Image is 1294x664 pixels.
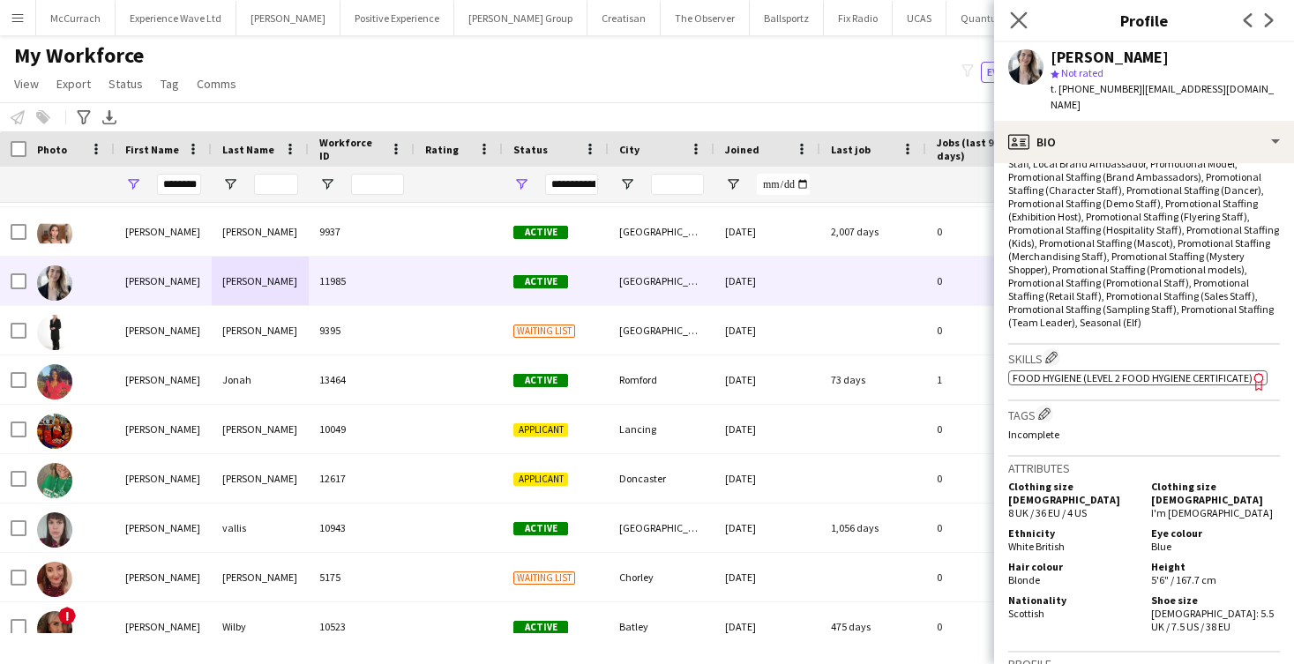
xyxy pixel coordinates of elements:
[946,1,1021,35] button: Quantum
[212,207,309,256] div: [PERSON_NAME]
[197,76,236,92] span: Comms
[254,174,298,195] input: Last Name Filter Input
[14,76,39,92] span: View
[309,207,415,256] div: 9937
[115,454,212,503] div: [PERSON_NAME]
[36,1,116,35] button: McCurrach
[926,504,1041,552] div: 0
[101,72,150,95] a: Status
[157,174,201,195] input: First Name Filter Input
[609,405,714,453] div: Lancing
[994,9,1294,32] h3: Profile
[212,355,309,404] div: Jonah
[115,602,212,651] div: [PERSON_NAME]
[820,504,926,552] div: 1,056 days
[212,454,309,503] div: [PERSON_NAME]
[1151,573,1216,586] span: 5'6" / 167.7 cm
[309,405,415,453] div: 10049
[1051,82,1142,95] span: t. [PHONE_NUMBER]
[309,257,415,305] div: 11985
[116,1,236,35] button: Experience Wave Ltd
[926,257,1041,305] div: 0
[1013,371,1253,384] span: Food Hygiene (Level 2 Food Hygiene Certificate)
[309,553,415,601] div: 5175
[212,306,309,354] div: [PERSON_NAME]
[1008,480,1137,506] h5: Clothing size [DEMOGRAPHIC_DATA]
[661,1,750,35] button: The Observer
[820,355,926,404] div: 73 days
[309,602,415,651] div: 10523
[609,355,714,404] div: Romford
[37,143,67,156] span: Photo
[309,355,415,404] div: 13464
[820,602,926,651] div: 475 days
[309,454,415,503] div: 12617
[37,562,72,597] img: Jennifer Whiffen
[161,76,179,92] span: Tag
[513,176,529,192] button: Open Filter Menu
[14,42,144,69] span: My Workforce
[115,306,212,354] div: [PERSON_NAME]
[926,602,1041,651] div: 0
[587,1,661,35] button: Creatisan
[1151,480,1280,506] h5: Clothing size [DEMOGRAPHIC_DATA]
[190,72,243,95] a: Comms
[513,275,568,288] span: Active
[714,454,820,503] div: [DATE]
[212,504,309,552] div: vallis
[309,306,415,354] div: 9395
[714,207,820,256] div: [DATE]
[212,405,309,453] div: [PERSON_NAME]
[513,473,568,486] span: Applicant
[1061,66,1103,79] span: Not rated
[513,374,568,387] span: Active
[714,504,820,552] div: [DATE]
[1008,573,1040,586] span: Blonde
[824,1,893,35] button: Fix Radio
[757,174,810,195] input: Joined Filter Input
[1008,526,1137,540] h5: Ethnicity
[37,611,72,646] img: Jennifer Wilby
[73,107,94,128] app-action-btn: Advanced filters
[454,1,587,35] button: [PERSON_NAME] Group
[115,207,212,256] div: [PERSON_NAME]
[926,454,1041,503] div: 0
[651,174,704,195] input: City Filter Input
[619,176,635,192] button: Open Filter Menu
[513,571,575,585] span: Waiting list
[1051,82,1274,111] span: | [EMAIL_ADDRESS][DOMAIN_NAME]
[99,107,120,128] app-action-btn: Export XLSX
[319,136,383,162] span: Workforce ID
[222,143,274,156] span: Last Name
[37,216,72,251] img: Jennifer Domingo
[108,76,143,92] span: Status
[820,207,926,256] div: 2,007 days
[750,1,824,35] button: Ballsportz
[714,553,820,601] div: [DATE]
[1151,593,1280,607] h5: Shoe size
[212,257,309,305] div: [PERSON_NAME]
[56,76,91,92] span: Export
[619,143,640,156] span: City
[725,176,741,192] button: Open Filter Menu
[1008,560,1137,573] h5: Hair colour
[981,62,1069,83] button: Everyone4,581
[222,176,238,192] button: Open Filter Menu
[1008,428,1280,441] p: Incomplete
[714,257,820,305] div: [DATE]
[994,121,1294,163] div: Bio
[609,454,714,503] div: Doncaster
[609,504,714,552] div: [GEOGRAPHIC_DATA]
[926,306,1041,354] div: 0
[725,143,759,156] span: Joined
[58,607,76,624] span: !
[937,136,1009,162] span: Jobs (last 90 days)
[115,257,212,305] div: [PERSON_NAME]
[115,405,212,453] div: [PERSON_NAME]
[340,1,454,35] button: Positive Experience
[212,602,309,651] div: Wilby
[513,423,568,436] span: Applicant
[425,143,459,156] span: Rating
[1151,526,1280,540] h5: Eye colour
[1008,607,1044,620] span: Scottish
